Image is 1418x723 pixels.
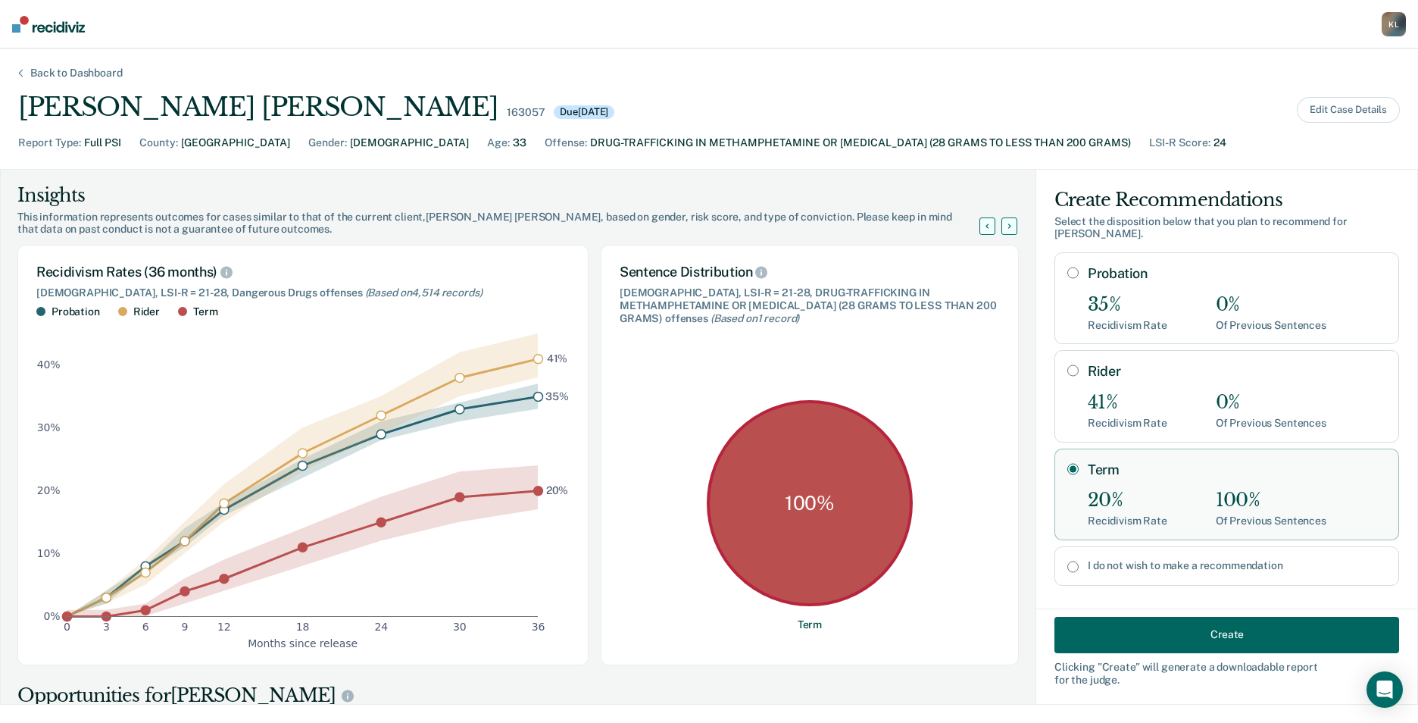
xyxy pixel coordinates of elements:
div: Probation [52,305,100,318]
label: Probation [1088,265,1386,282]
div: Of Previous Sentences [1216,319,1326,332]
text: 36 [532,621,545,633]
text: 35% [545,390,569,402]
div: Recidivism Rates (36 months) [36,264,570,280]
div: Gender : [308,135,347,151]
text: 20% [546,484,569,496]
g: text [545,352,569,496]
div: 35% [1088,294,1167,316]
text: 18 [296,621,310,633]
div: 24 [1213,135,1226,151]
div: County : [139,135,178,151]
div: Of Previous Sentences [1216,515,1326,527]
label: I do not wish to make a recommendation [1088,559,1386,572]
span: (Based on 1 record ) [711,312,800,324]
div: Select the disposition below that you plan to recommend for [PERSON_NAME] . [1054,215,1399,241]
div: Opportunities for [PERSON_NAME] [17,684,1019,708]
div: Term [193,305,217,318]
label: Term [1088,462,1386,478]
div: Report Type : [18,135,81,151]
div: 163057 [507,106,545,119]
div: 0% [1216,392,1326,414]
text: 6 [142,621,149,633]
text: 40% [37,358,61,371]
text: 0 [64,621,70,633]
div: This information represents outcomes for cases similar to that of the current client, [PERSON_NAM... [17,211,998,236]
text: 0% [44,610,61,622]
div: 0% [1216,294,1326,316]
text: Months since release [248,637,358,649]
button: KL [1382,12,1406,36]
div: Create Recommendations [1054,188,1399,212]
g: area [67,333,538,616]
button: Edit Case Details [1297,97,1400,123]
div: [DEMOGRAPHIC_DATA], LSI-R = 21-28, DRUG-TRAFFICKING IN METHAMPHETAMINE OR [MEDICAL_DATA] (28 GRAM... [620,286,1000,324]
label: Rider [1088,363,1386,380]
div: 20% [1088,490,1167,512]
div: Recidivism Rate [1088,515,1167,527]
button: Create [1054,616,1399,653]
span: (Based on 4,514 records ) [365,286,483,299]
g: x-axis label [248,637,358,649]
text: 20% [37,484,61,496]
div: Offense : [545,135,587,151]
div: [GEOGRAPHIC_DATA] [181,135,290,151]
text: 30 [453,621,467,633]
div: Open Intercom Messenger [1366,671,1403,708]
text: 24 [374,621,388,633]
div: 100 % [707,400,913,606]
div: Clicking " Create " will generate a downloadable report for the judge. [1054,660,1399,686]
div: Recidivism Rate [1088,417,1167,430]
div: LSI-R Score : [1149,135,1210,151]
div: Sentence Distribution [620,264,1000,280]
div: 33 [513,135,526,151]
div: Age : [487,135,510,151]
text: 9 [182,621,189,633]
text: 41% [547,352,568,365]
div: [DEMOGRAPHIC_DATA], LSI-R = 21-28, Dangerous Drugs offenses [36,286,570,299]
div: DRUG-TRAFFICKING IN METHAMPHETAMINE OR [MEDICAL_DATA] (28 GRAMS TO LESS THAN 200 GRAMS) [590,135,1131,151]
div: [DEMOGRAPHIC_DATA] [350,135,469,151]
div: 41% [1088,392,1167,414]
div: [PERSON_NAME] [PERSON_NAME] [18,92,498,123]
text: 10% [37,547,61,559]
div: Rider [133,305,160,318]
img: Recidiviz [12,16,85,33]
div: Due [DATE] [554,105,614,119]
div: Of Previous Sentences [1216,417,1326,430]
text: 3 [103,621,110,633]
div: Insights [17,183,998,208]
div: Full PSI [84,135,121,151]
text: 12 [217,621,231,633]
div: Recidivism Rate [1088,319,1167,332]
g: x-axis tick label [64,621,545,633]
div: 100% [1216,490,1326,512]
div: K L [1382,12,1406,36]
g: y-axis tick label [37,358,61,622]
text: 30% [37,421,61,433]
div: Term [798,618,822,631]
div: Back to Dashboard [12,67,141,80]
